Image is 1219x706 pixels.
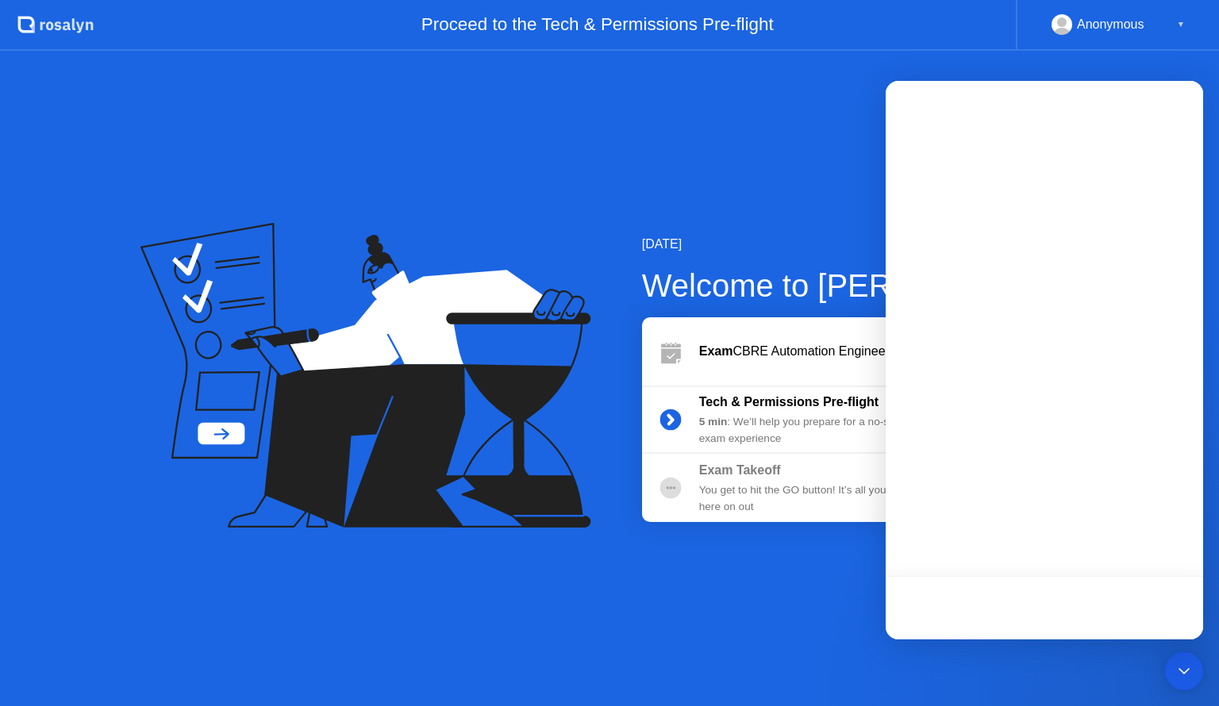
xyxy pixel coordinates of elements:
div: : We’ll help you prepare for a no-stress exam experience [699,414,928,447]
b: 5 min [699,416,728,428]
div: [DATE] [642,235,1079,254]
b: Exam Takeoff [699,463,781,477]
div: Welcome to [PERSON_NAME] [642,262,1079,309]
div: ▼ [1177,14,1185,35]
div: Anonymous [1077,14,1144,35]
div: You get to hit the GO button! It’s all you from here on out [699,482,928,515]
b: Tech & Permissions Pre-flight [699,395,879,409]
div: CBRE Automation Engineer Assessment Test (Wave 3 BH) [699,342,1079,361]
div: Open Intercom Messenger [1165,652,1203,690]
b: Exam [699,344,733,358]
